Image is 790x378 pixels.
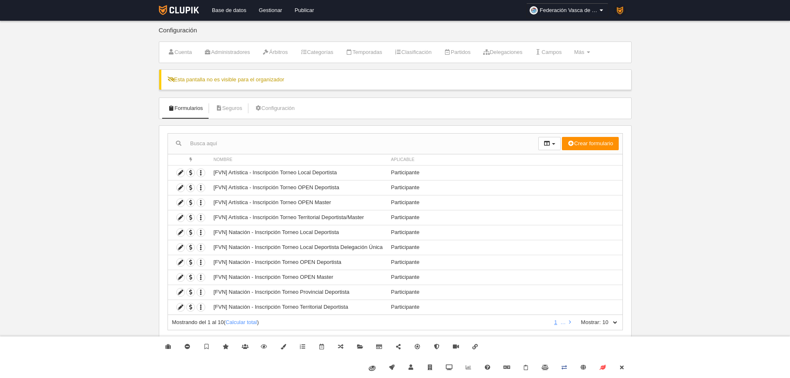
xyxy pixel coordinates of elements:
a: Temporadas [341,46,387,59]
img: Clupik [159,5,199,15]
a: Seguros [211,102,247,115]
img: Oa49euYUzi2L.30x30.jpg [530,6,538,15]
a: Cuenta [163,46,197,59]
a: Más [569,46,594,59]
div: ( ) [172,319,549,326]
a: Federación Vasca de Natación [526,3,608,17]
td: [FVN] Natación - Inscripción Torneo OPEN Master [209,270,387,285]
td: Participante [387,225,622,240]
span: Mostrando del 1 al 10 [172,319,224,325]
td: Participante [387,195,622,210]
img: fiware.svg [369,366,376,371]
a: Campos [530,46,566,59]
a: Categorías [296,46,338,59]
a: Árbitros [258,46,292,59]
td: Participante [387,255,622,270]
a: Administradores [200,46,255,59]
td: [FVN] Artística - Inscripción Torneo OPEN Deportista [209,180,387,195]
td: [FVN] Natación - Inscripción Torneo Provincial Deportista [209,285,387,300]
td: [FVN] Artística - Inscripción Torneo OPEN Master [209,195,387,210]
span: Más [574,49,584,55]
td: [FVN] Natación - Inscripción Torneo Local Deportista Delegación Única [209,240,387,255]
div: Configuración [159,27,632,41]
td: Participante [387,300,622,315]
a: Configuración [250,102,299,115]
td: Participante [387,270,622,285]
td: Participante [387,180,622,195]
td: Participante [387,210,622,225]
td: [FVN] Artística - Inscripción Torneo Local Deportista [209,165,387,180]
td: [FVN] Natación - Inscripción Torneo Territorial Deportista [209,300,387,315]
td: [FVN] Natación - Inscripción Torneo Local Deportista [209,225,387,240]
button: Crear formulario [562,137,618,150]
li: … [560,319,566,326]
td: [FVN] Natación - Inscripción Torneo OPEN Deportista [209,255,387,270]
label: Mostrar: [573,319,601,326]
td: Participante [387,240,622,255]
a: Formularios [163,102,208,115]
img: PaK018JKw3ps.30x30.jpg [615,5,625,16]
div: Esta pantalla no es visible para el organizador [159,69,632,90]
a: 1 [552,319,559,325]
td: Participante [387,285,622,300]
input: Busca aquí [168,137,538,150]
span: Aplicable [391,157,415,162]
span: Nombre [214,157,233,162]
td: Participante [387,165,622,180]
a: Delegaciones [479,46,527,59]
td: [FVN] Artística - Inscripción Torneo Territorial Deportista/Master [209,210,387,225]
span: Federación Vasca de Natación [540,6,598,15]
a: Clasificación [390,46,436,59]
a: Partidos [440,46,475,59]
a: Calcular total [226,319,257,325]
